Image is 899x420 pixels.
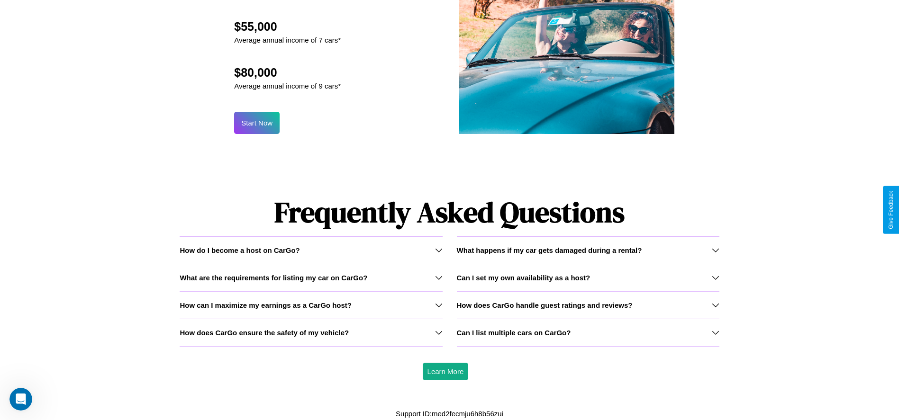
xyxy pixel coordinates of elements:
[457,301,633,309] h3: How does CarGo handle guest ratings and reviews?
[180,246,300,254] h3: How do I become a host on CarGo?
[180,274,367,282] h3: What are the requirements for listing my car on CarGo?
[457,246,642,254] h3: What happens if my car gets damaged during a rental?
[234,112,280,134] button: Start Now
[457,329,571,337] h3: Can I list multiple cars on CarGo?
[888,191,894,229] div: Give Feedback
[396,407,503,420] p: Support ID: med2fecmju6h8b56zui
[423,363,469,380] button: Learn More
[180,188,719,236] h1: Frequently Asked Questions
[9,388,32,411] iframe: Intercom live chat
[234,34,341,46] p: Average annual income of 7 cars*
[180,301,352,309] h3: How can I maximize my earnings as a CarGo host?
[457,274,590,282] h3: Can I set my own availability as a host?
[234,66,341,80] h2: $80,000
[234,80,341,92] p: Average annual income of 9 cars*
[180,329,349,337] h3: How does CarGo ensure the safety of my vehicle?
[234,20,341,34] h2: $55,000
